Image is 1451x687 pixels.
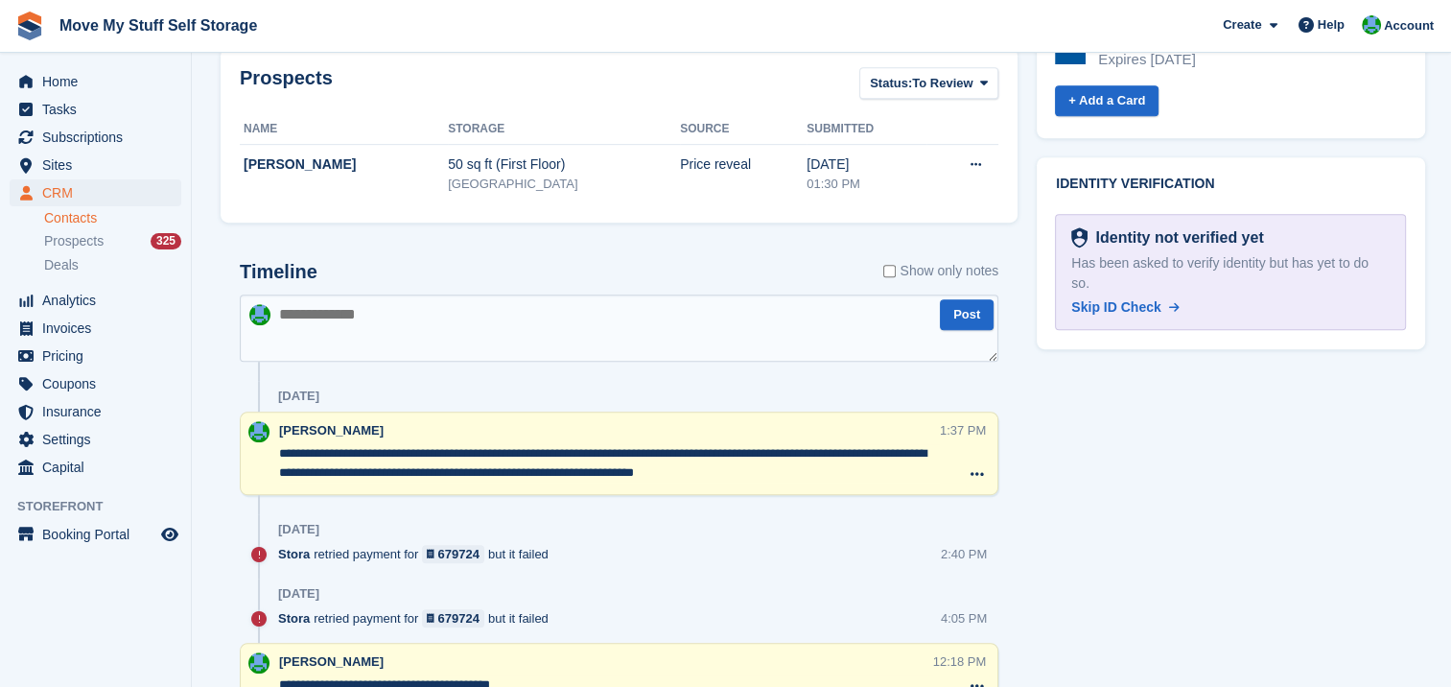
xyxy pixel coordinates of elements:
span: Invoices [42,315,157,342]
a: Skip ID Check [1071,297,1179,318]
div: 679724 [438,545,480,563]
span: Coupons [42,370,157,397]
th: Submitted [807,114,926,145]
span: Pricing [42,343,157,369]
div: [DATE] [278,522,319,537]
div: [PERSON_NAME] [244,154,448,175]
button: Post [940,299,994,331]
img: Dan [248,652,269,674]
a: menu [10,315,181,342]
img: Dan [248,421,269,442]
h2: Identity verification [1056,177,1405,192]
span: Insurance [42,398,157,425]
span: To Review [912,74,972,93]
a: menu [10,521,181,548]
div: [DATE] [278,389,319,404]
a: Deals [44,255,181,275]
a: menu [10,96,181,123]
div: retried payment for but it failed [278,545,558,563]
span: [PERSON_NAME] [279,654,384,669]
a: Contacts [44,209,181,227]
img: Identity Verification Ready [1071,227,1088,249]
div: Identity not verified yet [1088,226,1263,249]
th: Source [680,114,807,145]
span: Create [1223,15,1261,35]
a: menu [10,454,181,481]
span: Deals [44,256,79,274]
span: Analytics [42,287,157,314]
span: CRM [42,179,157,206]
img: stora-icon-8386f47178a22dfd0bd8f6a31ec36ba5ce8667c1dd55bd0f319d3a0aa187defe.svg [15,12,44,40]
div: [DATE] [807,154,926,175]
span: Booking Portal [42,521,157,548]
div: [GEOGRAPHIC_DATA] [448,175,680,194]
a: 679724 [422,609,484,628]
label: Show only notes [883,261,998,281]
span: Status: [870,74,912,93]
span: Help [1318,15,1345,35]
th: Name [240,114,448,145]
div: 12:18 PM [933,652,987,671]
div: Has been asked to verify identity but has yet to do so. [1071,253,1389,294]
div: retried payment for but it failed [278,609,558,628]
a: menu [10,152,181,178]
div: 1:37 PM [940,421,986,439]
div: 4:05 PM [941,609,987,628]
img: Dan [1362,15,1381,35]
a: menu [10,287,181,314]
img: Dan [249,304,270,325]
span: Storefront [17,497,191,516]
a: menu [10,398,181,425]
span: Tasks [42,96,157,123]
span: [PERSON_NAME] [279,423,384,438]
input: Show only notes [883,261,896,281]
span: Sites [42,152,157,178]
span: Subscriptions [42,124,157,151]
span: Prospects [44,232,104,250]
span: Stora [278,545,310,563]
span: Skip ID Check [1071,299,1160,315]
th: Storage [448,114,680,145]
a: 679724 [422,545,484,563]
a: menu [10,179,181,206]
div: 679724 [438,609,480,628]
button: Status: To Review [859,67,998,99]
span: Settings [42,426,157,453]
div: 50 sq ft (First Floor) [448,154,680,175]
div: 325 [151,233,181,249]
span: Stora [278,609,310,628]
a: menu [10,426,181,453]
a: menu [10,124,181,151]
a: menu [10,343,181,369]
div: [DATE] [278,586,319,602]
div: 2:40 PM [941,545,987,563]
a: Move My Stuff Self Storage [52,10,265,41]
span: Home [42,68,157,95]
div: Price reveal [680,154,807,175]
a: Preview store [158,523,181,546]
div: 01:30 PM [807,175,926,194]
span: Capital [42,454,157,481]
a: Prospects 325 [44,231,181,251]
a: + Add a Card [1055,85,1158,117]
a: menu [10,68,181,95]
h2: Timeline [240,261,317,283]
span: Account [1384,16,1434,36]
div: Expires [DATE] [1098,51,1195,68]
h2: Prospects [240,67,333,103]
a: menu [10,370,181,397]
